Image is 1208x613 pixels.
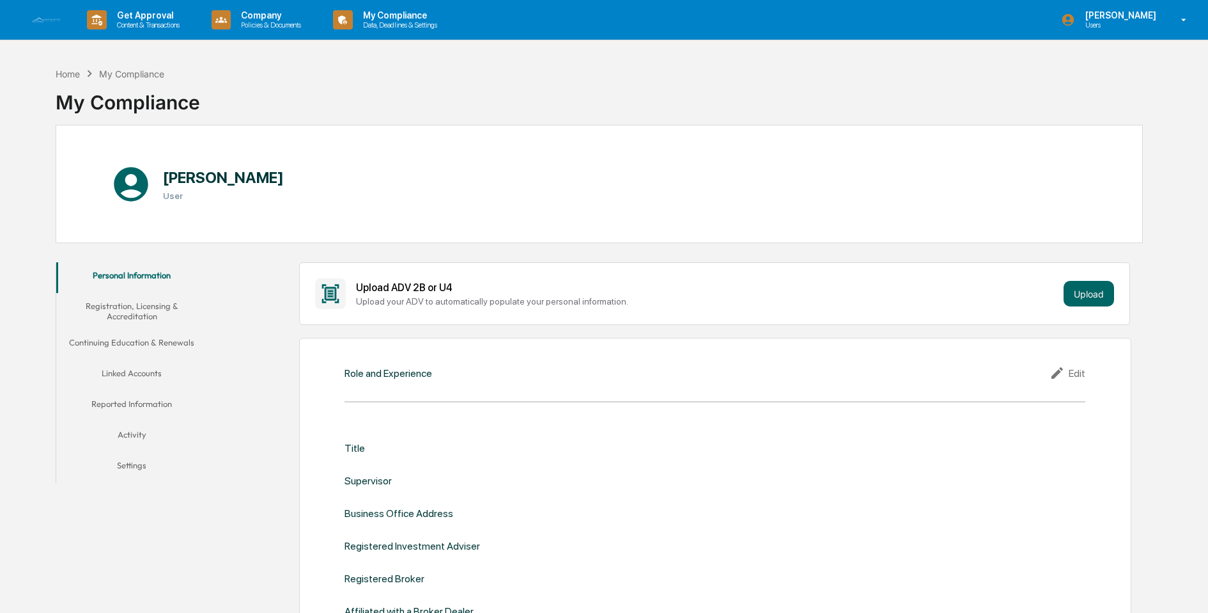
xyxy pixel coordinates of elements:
[56,452,208,483] button: Settings
[231,10,307,20] p: Company
[356,282,1058,294] div: Upload ADV 2B or U4
[345,475,392,487] div: Supervisor
[356,296,1058,306] div: Upload your ADV to automatically populate your personal information.
[353,20,444,29] p: Data, Deadlines & Settings
[231,20,307,29] p: Policies & Documents
[56,262,208,483] div: secondary tabs example
[1049,365,1085,381] div: Edit
[345,540,480,552] div: Registered Investment Adviser
[345,442,365,454] div: Title
[1075,10,1163,20] p: [PERSON_NAME]
[163,191,284,201] h3: User
[56,262,208,293] button: Personal Information
[107,10,186,20] p: Get Approval
[107,20,186,29] p: Content & Transactions
[56,293,208,330] button: Registration, Licensing & Accreditation
[56,81,200,114] div: My Compliance
[345,573,424,585] div: Registered Broker
[56,68,80,79] div: Home
[56,360,208,391] button: Linked Accounts
[345,507,453,520] div: Business Office Address
[56,391,208,422] button: Reported Information
[1064,281,1114,306] button: Upload
[345,367,432,379] div: Role and Experience
[353,10,444,20] p: My Compliance
[163,168,284,187] h1: [PERSON_NAME]
[56,422,208,452] button: Activity
[99,68,164,79] div: My Compliance
[1075,20,1163,29] p: Users
[31,17,61,24] img: logo
[56,330,208,360] button: Continuing Education & Renewals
